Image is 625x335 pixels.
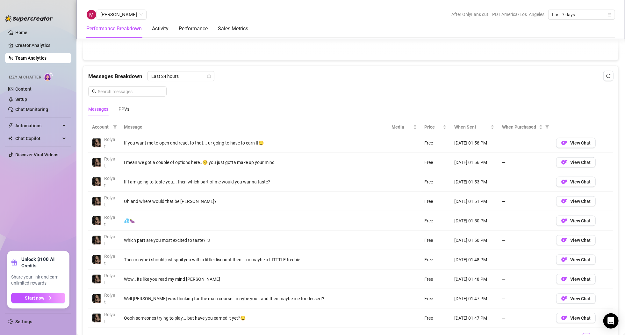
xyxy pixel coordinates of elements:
[218,25,248,33] div: Sales Metrics
[492,10,544,19] span: PDT America/Los_Angeles
[498,192,552,211] td: —
[421,192,451,211] td: Free
[498,133,552,153] td: —
[124,217,384,224] div: 💦🍆
[561,237,568,243] img: OF
[15,319,32,324] a: Settings
[44,72,54,81] img: AI Chatter
[124,178,384,185] div: If I am going to taste you... then which part of me would you wanna taste?
[556,313,596,323] button: OFView Chat
[570,277,591,282] span: View Chat
[104,137,115,149] span: Rolyat
[104,156,115,168] span: Rolyat
[104,293,115,305] span: Rolyat
[11,259,18,266] span: gift
[421,211,451,231] td: Free
[498,289,552,309] td: —
[450,289,498,309] td: [DATE] 01:47 PM
[11,293,65,303] button: Start nowarrow-right
[86,25,142,33] div: Performance Breakdown
[421,289,451,309] td: Free
[92,216,101,225] img: Rolyat
[450,270,498,289] td: [DATE] 01:48 PM
[104,215,115,227] span: Rolyat
[124,139,384,146] div: If you want me to open and react to that... ur going to have to earn it😏
[421,121,451,133] th: Price
[450,231,498,250] td: [DATE] 01:50 PM
[179,25,208,33] div: Performance
[450,153,498,172] td: [DATE] 01:56 PM
[112,122,118,132] span: filter
[556,274,596,284] button: OFView Chat
[92,236,101,245] img: Rolyat
[8,136,12,141] img: Chat Copilot
[92,255,101,264] img: Rolyat
[15,107,48,112] a: Chat Monitoring
[450,121,498,133] th: When Sent
[104,254,115,266] span: Rolyat
[561,295,568,302] img: OF
[104,234,115,246] span: Rolyat
[124,295,384,302] div: Well [PERSON_NAME] was thinking for the main course.. maybe you.. and then maybe me for dessert?
[15,152,58,157] a: Discover Viral Videos
[556,216,596,226] button: OFView Chat
[450,192,498,211] td: [DATE] 01:51 PM
[570,160,591,165] span: View Chat
[556,181,596,186] a: OFView Chat
[545,125,549,129] span: filter
[151,71,211,81] span: Last 24 hours
[92,177,101,186] img: Rolyat
[92,138,101,147] img: Rolyat
[561,159,568,166] img: OF
[556,294,596,304] button: OFView Chat
[88,106,108,113] div: Messages
[556,259,596,264] a: OFView Chat
[570,179,591,184] span: View Chat
[119,106,129,113] div: PPVs
[104,176,115,188] span: Rolyat
[21,256,65,269] strong: Unlock $100 AI Credits
[556,177,596,187] button: OFView Chat
[498,250,552,270] td: —
[570,218,591,223] span: View Chat
[570,199,591,204] span: View Chat
[450,172,498,192] td: [DATE] 01:53 PM
[15,133,61,144] span: Chat Copilot
[570,296,591,301] span: View Chat
[421,250,451,270] td: Free
[124,198,384,205] div: Oh and where would that be [PERSON_NAME]?
[570,257,591,262] span: View Chat
[15,121,61,131] span: Automations
[603,313,619,329] div: Open Intercom Messenger
[421,153,451,172] td: Free
[104,312,115,324] span: Rolyat
[498,121,552,133] th: When Purchased
[556,142,596,147] a: OFView Chat
[207,74,211,78] span: calendar
[92,275,101,284] img: Rolyat
[15,56,47,61] a: Team Analytics
[556,138,596,148] button: OFView Chat
[556,200,596,205] a: OFView Chat
[152,25,169,33] div: Activity
[104,273,115,285] span: Rolyat
[556,317,596,322] a: OFView Chat
[451,10,488,19] span: After OnlyFans cut
[450,211,498,231] td: [DATE] 01:50 PM
[92,89,97,94] span: search
[570,238,591,243] span: View Chat
[606,74,611,78] span: reload
[120,121,388,133] th: Message
[15,86,32,92] a: Content
[124,315,384,322] div: Oooh someones trying to play... but have you earned it yet?😏
[92,158,101,167] img: Rolyat
[8,123,13,128] span: thunderbolt
[570,316,591,321] span: View Chat
[92,197,101,206] img: Rolyat
[561,218,568,224] img: OF
[450,133,498,153] td: [DATE] 01:58 PM
[561,315,568,321] img: OF
[561,276,568,282] img: OF
[15,97,27,102] a: Setup
[556,239,596,244] a: OFView Chat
